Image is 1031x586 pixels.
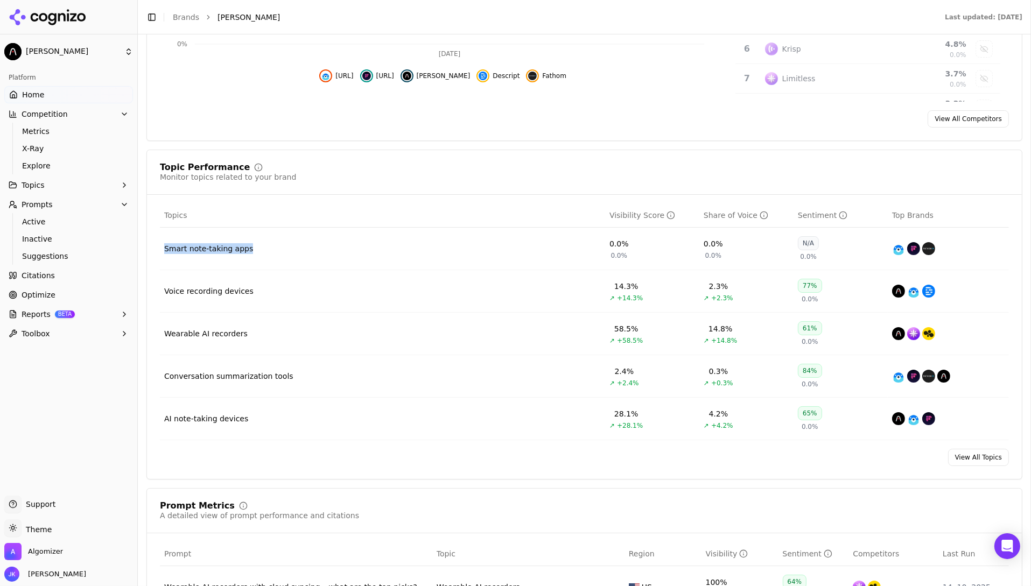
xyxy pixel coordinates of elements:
[22,499,55,510] span: Support
[892,412,905,425] img: plaud ai
[928,110,1009,128] a: View All Competitors
[907,412,920,425] img: otter.ai
[18,158,120,173] a: Explore
[705,251,722,260] span: 0.0%
[907,285,920,298] img: otter.ai
[18,231,120,246] a: Inactive
[976,70,993,87] button: Show limitless data
[22,199,53,210] span: Prompts
[907,242,920,255] img: fireflies.ai
[605,203,699,228] th: visibilityScore
[22,89,44,100] span: Home
[417,72,471,80] span: [PERSON_NAME]
[55,310,75,318] span: BETA
[892,327,905,340] img: plaud ai
[892,370,905,383] img: otter.ai
[617,421,643,430] span: +28.1%
[794,203,888,228] th: sentiment
[22,270,55,281] span: Citations
[922,242,935,255] img: fathom
[625,542,702,566] th: Region
[24,569,86,579] span: [PERSON_NAME]
[907,327,920,340] img: limitless
[22,328,50,339] span: Toolbox
[798,210,847,221] div: Sentiment
[853,548,899,559] span: Competitors
[704,238,723,249] div: 0.0%
[4,69,133,86] div: Platform
[160,502,235,510] div: Prompt Metrics
[778,542,849,566] th: sentiment
[892,242,905,255] img: otter.ai
[4,325,133,342] button: Toolbox
[164,548,191,559] span: Prompt
[164,286,254,296] a: Voice recording devices
[897,98,966,109] div: 3.2 %
[922,327,935,340] img: bee
[735,94,1000,123] tr: 3.2%Show bee data
[362,72,371,80] img: fireflies.ai
[22,216,116,227] span: Active
[173,12,923,23] nav: breadcrumb
[948,449,1009,466] a: View All Topics
[18,214,120,229] a: Active
[476,69,520,82] button: Hide descript data
[765,72,778,85] img: limitless
[164,413,248,424] a: AI note-taking devices
[950,80,966,89] span: 0.0%
[4,196,133,213] button: Prompts
[937,370,950,383] img: plaud ai
[704,379,709,387] span: ↗
[711,421,733,430] span: +4.2%
[704,336,709,345] span: ↗
[4,267,133,284] a: Citations
[945,13,1022,22] div: Last updated: [DATE]
[335,72,353,80] span: [URL]
[922,370,935,383] img: fathom
[699,203,794,228] th: shareOfVoice
[798,236,819,250] div: N/A
[709,366,728,377] div: 0.3%
[798,406,822,420] div: 65%
[164,328,248,339] a: Wearable AI recorders
[614,408,638,419] div: 28.1%
[177,40,187,48] tspan: 0%
[897,68,966,79] div: 3.7 %
[798,364,822,378] div: 84%
[493,72,520,80] span: Descript
[160,203,1009,440] div: Data table
[709,281,728,292] div: 2.3%
[4,543,63,560] button: Open organization switcher
[617,379,639,387] span: +2.4%
[22,525,52,534] span: Theme
[892,285,905,298] img: plaud ai
[609,294,615,302] span: ↗
[4,567,19,582] img: Jay K.
[711,336,737,345] span: +14.8%
[802,337,818,346] span: 0.0%
[802,295,818,303] span: 0.0%
[798,279,822,293] div: 77%
[22,126,116,137] span: Metrics
[4,86,133,103] a: Home
[164,243,253,254] a: Smart note-taking apps
[160,542,432,566] th: Prompt
[735,64,1000,94] tr: 7limitlessLimitless3.7%0.0%Show limitless data
[18,124,120,139] a: Metrics
[22,143,116,154] span: X-Ray
[160,163,250,172] div: Topic Performance
[735,34,1000,64] tr: 6krispKrisp4.8%0.0%Show krisp data
[18,249,120,264] a: Suggestions
[22,251,116,262] span: Suggestions
[704,210,768,221] div: Share of Voice
[542,72,566,80] span: Fathom
[848,542,938,566] th: Competitors
[943,548,975,559] span: Last Run
[709,408,728,419] div: 4.2%
[802,422,818,431] span: 0.0%
[802,380,818,389] span: 0.0%
[711,379,733,387] span: +0.3%
[740,43,754,55] div: 6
